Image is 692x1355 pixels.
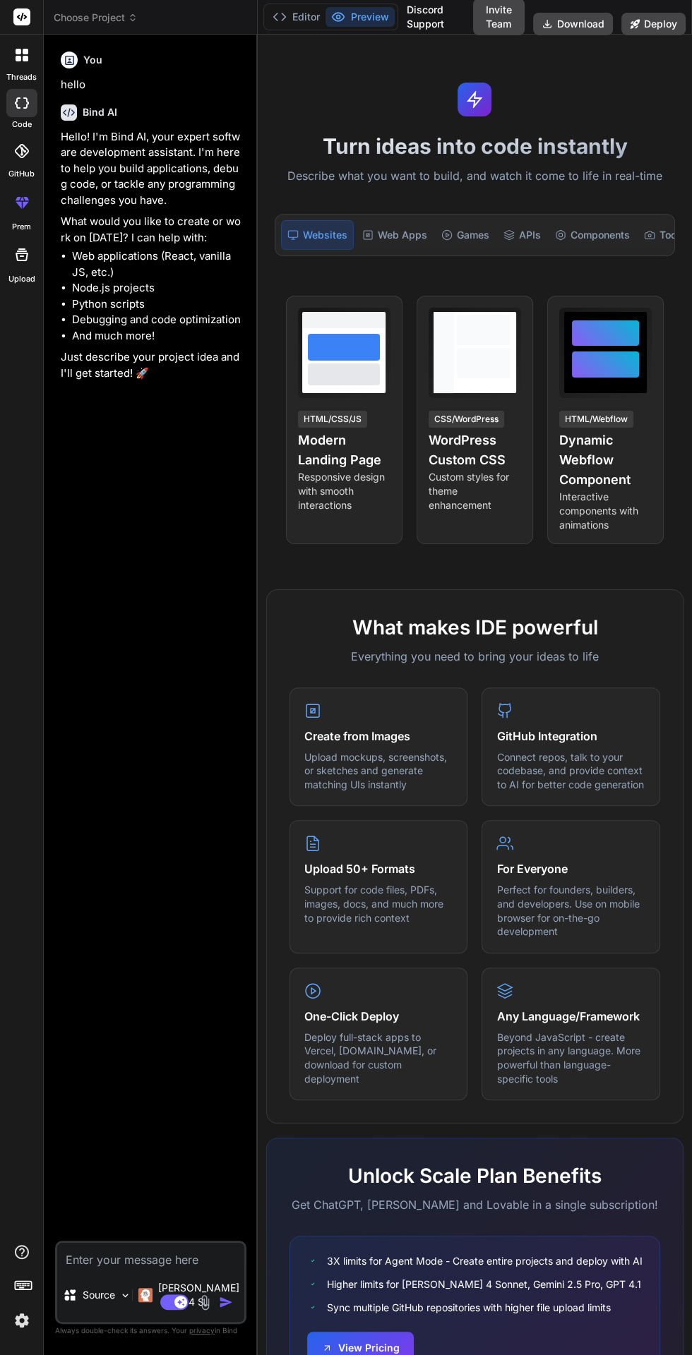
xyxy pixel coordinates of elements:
p: Custom styles for theme enhancement [429,470,521,512]
label: Upload [8,273,35,285]
p: Get ChatGPT, [PERSON_NAME] and Lovable in a single subscription! [290,1196,660,1213]
li: Debugging and code optimization [72,312,244,328]
h4: Dynamic Webflow Component [559,430,652,490]
li: Node.js projects [72,280,244,296]
p: Describe what you want to build, and watch it come to life in real-time [266,167,684,186]
p: Hello! I'm Bind AI, your expert software development assistant. I'm here to help you build applic... [61,129,244,209]
img: settings [10,1308,34,1332]
p: What would you like to create or work on [DATE]? I can help with: [61,214,244,246]
div: Components [549,220,636,250]
h1: Turn ideas into code instantly [266,133,684,159]
button: Deploy [621,13,686,35]
div: Websites [281,220,354,250]
label: threads [6,71,37,83]
h4: Any Language/Framework [496,1008,645,1025]
div: APIs [498,220,547,250]
h4: For Everyone [496,860,645,877]
button: Download [533,13,613,35]
h2: Unlock Scale Plan Benefits [290,1161,660,1191]
label: GitHub [8,168,35,180]
span: Choose Project [54,11,138,25]
p: Source [83,1288,115,1302]
img: attachment [197,1294,213,1311]
li: Python scripts [72,296,244,313]
h4: WordPress Custom CSS [429,430,521,470]
p: Always double-check its answers. Your in Bind [55,1324,246,1337]
button: Preview [326,7,395,27]
img: icon [219,1295,233,1309]
h4: GitHub Integration [496,728,645,745]
p: Connect repos, talk to your codebase, and provide context to AI for better code generation [496,750,645,792]
div: HTML/Webflow [559,411,633,428]
p: hello [61,77,244,93]
p: Support for code files, PDFs, images, docs, and much more to provide rich context [304,883,453,925]
p: Interactive components with animations [559,490,652,532]
span: Higher limits for [PERSON_NAME] 4 Sonnet, Gemini 2.5 Pro, GPT 4.1 [327,1277,641,1291]
span: 3X limits for Agent Mode - Create entire projects and deploy with AI [327,1253,643,1268]
p: [PERSON_NAME] 4 S.. [158,1281,239,1309]
div: Tools [638,220,691,250]
h2: What makes IDE powerful [290,613,660,642]
p: Beyond JavaScript - create projects in any language. More powerful than language-specific tools [496,1030,645,1085]
span: privacy [189,1326,215,1335]
h4: Modern Landing Page [298,430,390,470]
p: Perfect for founders, builders, and developers. Use on mobile browser for on-the-go development [496,883,645,938]
p: Upload mockups, screenshots, or sketches and generate matching UIs instantly [304,750,453,792]
p: Just describe your project idea and I'll get started! 🚀 [61,349,244,381]
li: And much more! [72,328,244,344]
span: Sync multiple GitHub repositories with higher file upload limits [327,1300,611,1315]
h4: Create from Images [304,728,453,745]
div: CSS/WordPress [429,411,504,428]
img: Claude 4 Sonnet [138,1288,153,1302]
div: Games [436,220,495,250]
p: Deploy full-stack apps to Vercel, [DOMAIN_NAME], or download for custom deployment [304,1030,453,1085]
h4: One-Click Deploy [304,1008,453,1025]
button: Editor [267,7,326,27]
label: code [12,119,32,131]
h4: Upload 50+ Formats [304,860,453,877]
div: Web Apps [357,220,433,250]
div: HTML/CSS/JS [298,411,367,428]
label: prem [12,221,31,233]
p: Responsive design with smooth interactions [298,470,390,512]
img: Pick Models [119,1289,131,1301]
h6: You [83,53,102,67]
li: Web applications (React, vanilla JS, etc.) [72,248,244,280]
h6: Bind AI [83,105,117,119]
p: Everything you need to bring your ideas to life [290,648,660,665]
